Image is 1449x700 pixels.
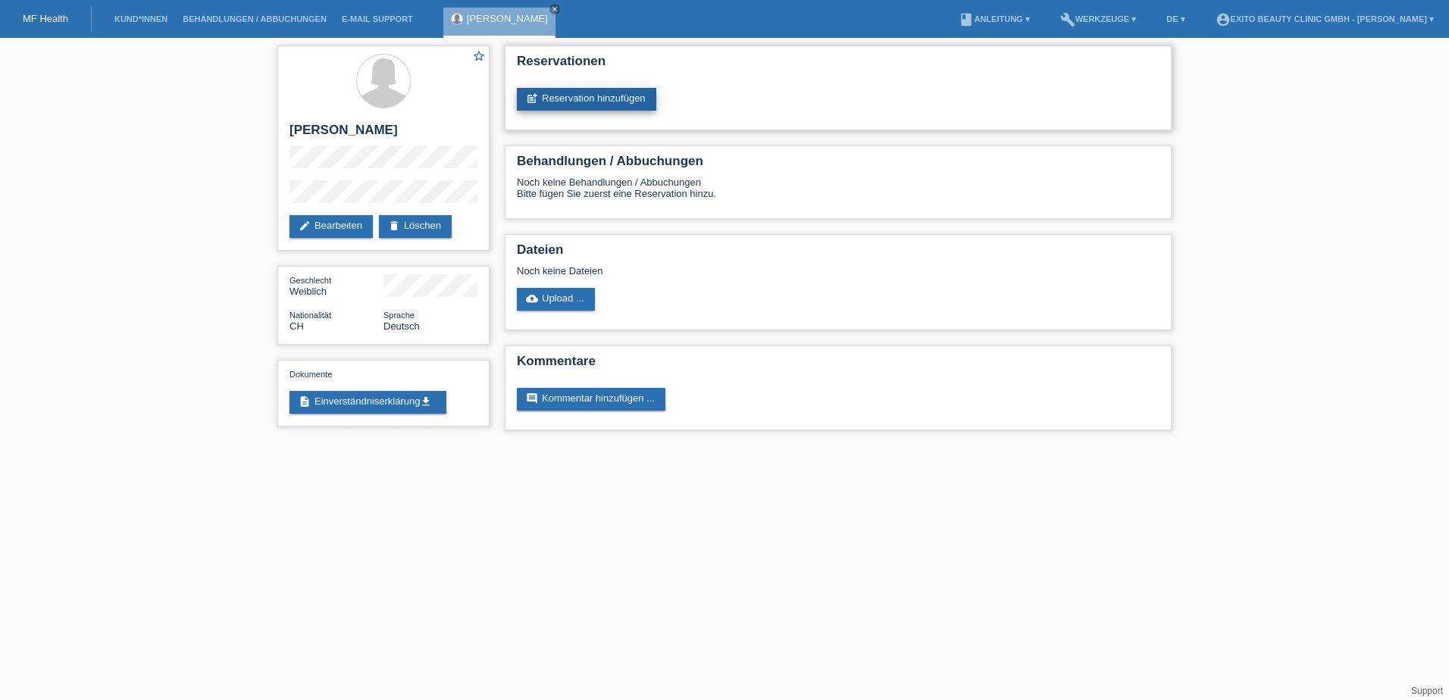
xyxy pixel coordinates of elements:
span: Schweiz [289,320,304,332]
a: deleteLöschen [379,215,452,238]
h2: Behandlungen / Abbuchungen [517,154,1160,177]
i: comment [526,392,538,405]
i: build [1060,12,1075,27]
h2: Dateien [517,242,1160,265]
h2: Reservationen [517,54,1160,77]
i: edit [299,220,311,232]
i: get_app [420,395,432,408]
span: Dokumente [289,370,332,379]
span: Deutsch [383,320,420,332]
span: Nationalität [289,311,331,320]
a: star_border [472,49,486,65]
a: close [549,4,560,14]
a: editBearbeiten [289,215,373,238]
i: delete [388,220,400,232]
h2: [PERSON_NAME] [289,123,477,145]
a: descriptionEinverständniserklärungget_app [289,391,446,414]
a: post_addReservation hinzufügen [517,88,656,111]
i: post_add [526,92,538,105]
a: DE ▾ [1159,14,1192,23]
a: MF Health [23,13,68,24]
i: star_border [472,49,486,63]
i: description [299,395,311,408]
a: Support [1411,686,1443,696]
a: Kund*innen [107,14,175,23]
a: buildWerkzeuge ▾ [1053,14,1144,23]
a: account_circleExito Beauty Clinic GmbH - [PERSON_NAME] ▾ [1208,14,1441,23]
a: [PERSON_NAME] [467,13,548,24]
a: E-Mail Support [334,14,421,23]
i: book [959,12,974,27]
i: account_circle [1216,12,1231,27]
i: cloud_upload [526,292,538,305]
div: Noch keine Dateien [517,265,980,277]
div: Weiblich [289,274,383,297]
a: commentKommentar hinzufügen ... [517,388,665,411]
a: Behandlungen / Abbuchungen [175,14,334,23]
div: Noch keine Behandlungen / Abbuchungen Bitte fügen Sie zuerst eine Reservation hinzu. [517,177,1160,211]
i: close [551,5,559,13]
a: cloud_uploadUpload ... [517,288,595,311]
span: Sprache [383,311,415,320]
a: bookAnleitung ▾ [951,14,1037,23]
h2: Kommentare [517,354,1160,377]
span: Geschlecht [289,276,331,285]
